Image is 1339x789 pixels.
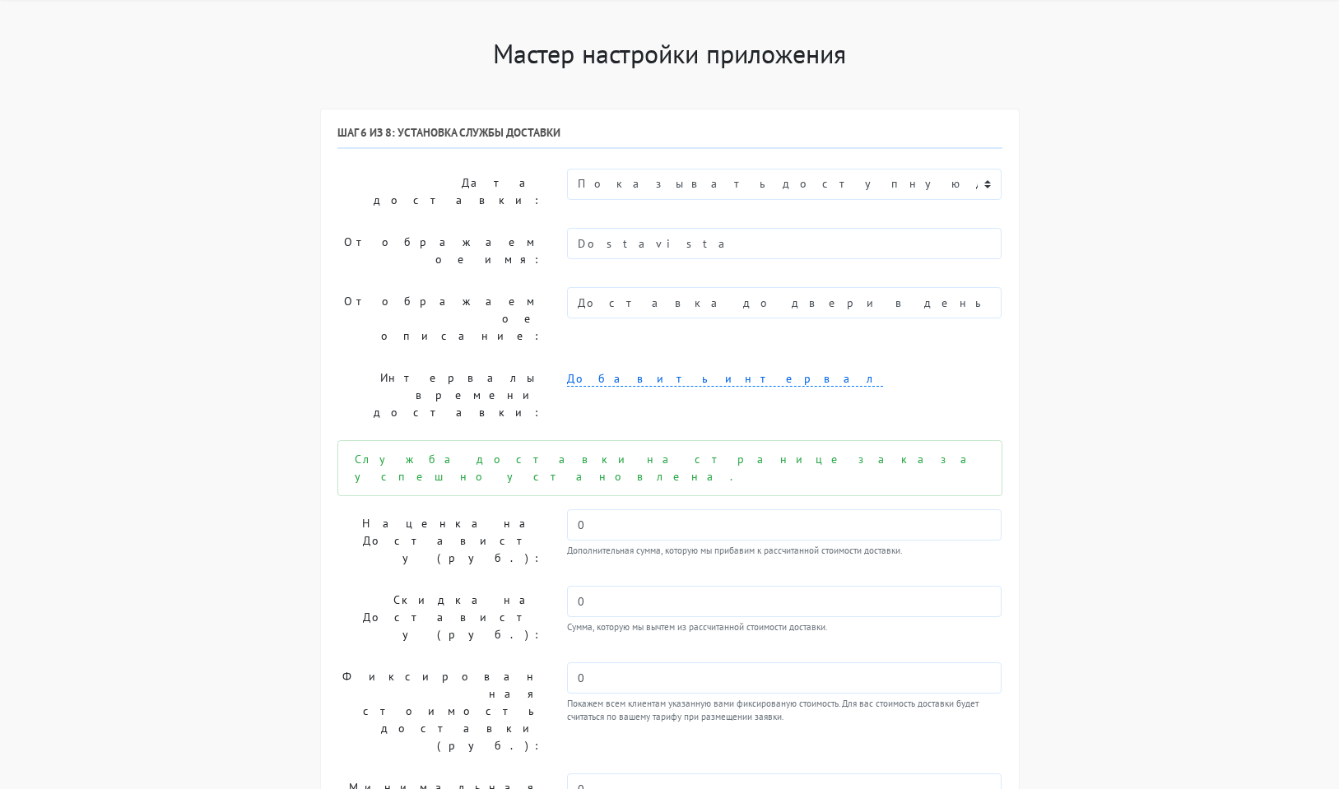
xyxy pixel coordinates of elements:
[567,697,1002,725] small: Покажем всем клиентам указанную вами фиксированую стоимость. Для вас стоимость доставки будет счи...
[325,509,555,573] label: Наценка на Достависту (руб.):
[567,544,1002,558] small: Дополнительная сумма, которую мы прибавим к рассчитанной стоимости доставки.
[567,620,1002,634] small: Сумма, которую мы вычтем из рассчитанной стоимости доставки.
[567,371,883,387] a: Добавить интервал
[325,169,555,215] label: Дата доставки:
[320,38,1020,69] h1: Мастер настройки приложения
[337,126,1002,148] h6: Шаг 6 из 8: Установка службы доставки
[337,440,1002,496] div: Служба доставки на странице заказа успешно установлена.
[325,662,555,760] label: Фиксированная стоимость доставки (руб.):
[325,586,555,649] label: Скидка на Достависту (руб.):
[325,228,555,274] label: Отображаемое имя:
[325,364,555,427] label: Интервалы времени доставки:
[325,287,555,350] label: Отображаемое описание:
